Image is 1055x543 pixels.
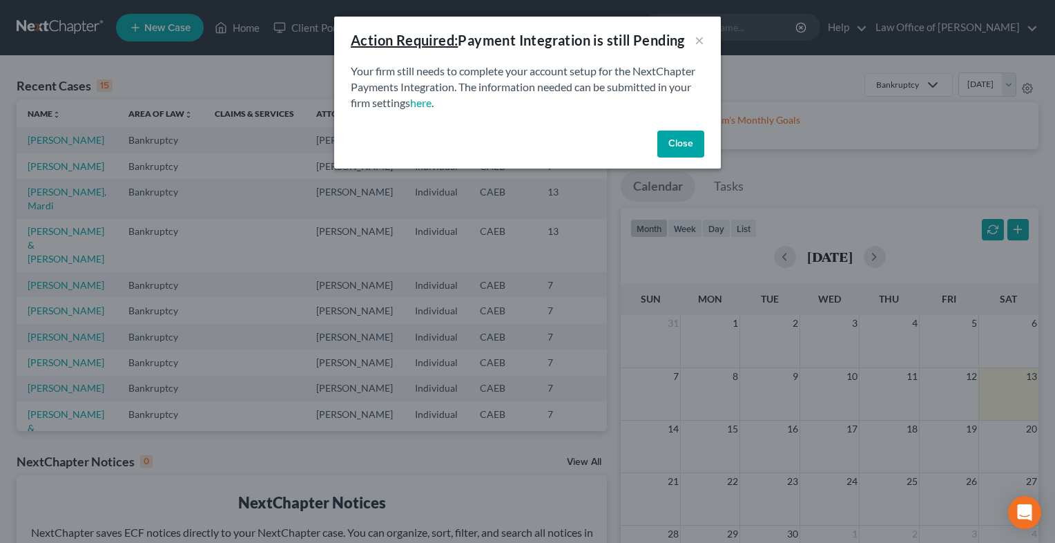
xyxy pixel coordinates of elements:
div: Payment Integration is still Pending [351,30,685,50]
u: Action Required: [351,32,458,48]
button: × [695,32,704,48]
a: here [410,96,432,109]
button: Close [657,131,704,158]
p: Your firm still needs to complete your account setup for the NextChapter Payments Integration. Th... [351,64,704,111]
div: Open Intercom Messenger [1008,496,1041,529]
